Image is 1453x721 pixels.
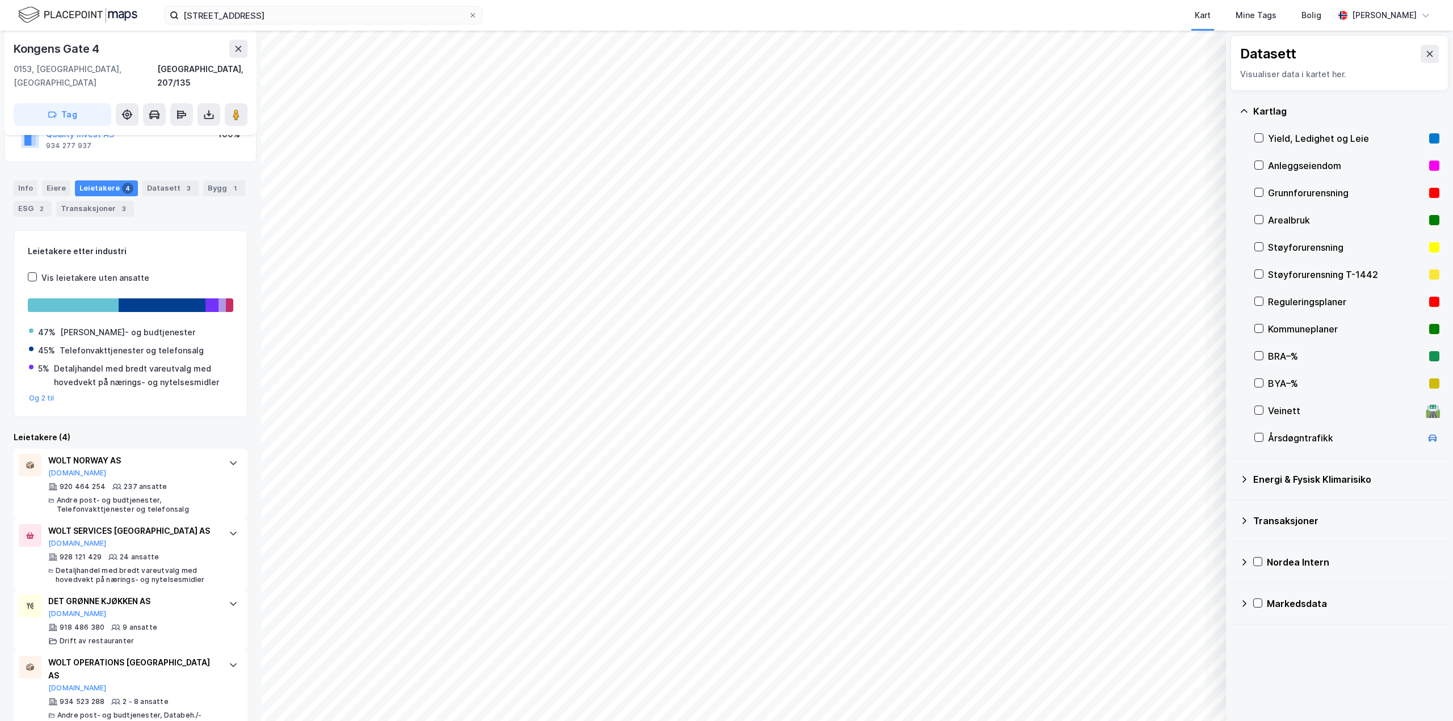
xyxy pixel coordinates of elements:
div: Visualiser data i kartet her. [1240,68,1439,81]
div: Støyforurensning [1268,241,1425,254]
div: Kommuneplaner [1268,322,1425,336]
div: 3 [183,183,194,194]
div: Yield, Ledighet og Leie [1268,132,1425,145]
div: 5% [38,362,49,376]
div: WOLT SERVICES [GEOGRAPHIC_DATA] AS [48,524,217,538]
div: 2 [36,203,47,214]
div: 0153, [GEOGRAPHIC_DATA], [GEOGRAPHIC_DATA] [14,62,157,90]
button: Og 2 til [29,394,54,403]
div: Detaljhandel med bredt vareutvalg med hovedvekt på nærings- og nytelsesmidler [54,362,232,389]
div: [PERSON_NAME] [1352,9,1417,22]
div: Detaljhandel med bredt vareutvalg med hovedvekt på nærings- og nytelsesmidler [56,566,217,584]
div: 918 486 380 [60,623,104,632]
div: Mine Tags [1236,9,1276,22]
div: Grunnforurensning [1268,186,1425,200]
div: Anleggseiendom [1268,159,1425,172]
div: 237 ansatte [124,482,167,491]
input: Søk på adresse, matrikkel, gårdeiere, leietakere eller personer [179,7,468,24]
div: 47% [38,326,56,339]
div: Leietakere (4) [14,431,247,444]
div: BRA–% [1268,349,1425,363]
div: Datasett [1240,45,1296,63]
div: Datasett [142,180,199,196]
div: Bolig [1301,9,1321,22]
div: Drift av restauranter [60,636,134,646]
div: Veinett [1268,404,1421,418]
div: WOLT OPERATIONS [GEOGRAPHIC_DATA] AS [48,656,217,683]
div: Kart [1195,9,1211,22]
div: Andre post- og budtjenester, Telefonvakttjenester og telefonsalg [57,496,217,514]
div: Støyforurensning T-1442 [1268,268,1425,281]
div: BYA–% [1268,377,1425,390]
button: [DOMAIN_NAME] [48,539,107,548]
div: 9 ansatte [123,623,157,632]
div: Kartlag [1253,104,1439,118]
div: [PERSON_NAME]- og budtjenester [60,326,195,339]
div: Bygg [203,180,245,196]
div: 3 [118,203,129,214]
button: Tag [14,103,111,126]
div: Leietakere etter industri [28,244,233,258]
div: Transaksjoner [1253,514,1439,528]
div: WOLT NORWAY AS [48,454,217,467]
div: 934 277 937 [46,141,91,150]
div: Info [14,180,37,196]
div: Eiere [42,180,70,196]
div: 934 523 288 [60,697,104,706]
div: 920 464 254 [60,482,106,491]
div: 1 [229,183,241,194]
div: DET GRØNNE KJØKKEN AS [48,594,217,608]
div: 45% [38,344,55,357]
button: [DOMAIN_NAME] [48,609,107,618]
div: [GEOGRAPHIC_DATA], 207/135 [157,62,247,90]
div: 🛣️ [1425,403,1441,418]
div: Energi & Fysisk Klimarisiko [1253,473,1439,486]
div: Nordea Intern [1267,555,1439,569]
div: 928 121 429 [60,553,102,562]
div: Leietakere [75,180,138,196]
div: Kongens Gate 4 [14,40,102,58]
div: Arealbruk [1268,213,1425,227]
div: Markedsdata [1267,597,1439,610]
img: logo.f888ab2527a4732fd821a326f86c7f29.svg [18,5,137,25]
div: Telefonvakttjenester og telefonsalg [60,344,204,357]
div: 4 [122,183,133,194]
div: Transaksjoner [56,201,134,217]
iframe: Chat Widget [1396,667,1453,721]
div: 2 - 8 ansatte [123,697,169,706]
div: 24 ansatte [120,553,159,562]
div: Vis leietakere uten ansatte [41,271,149,285]
button: [DOMAIN_NAME] [48,469,107,478]
div: Årsdøgntrafikk [1268,431,1421,445]
div: ESG [14,201,52,217]
button: [DOMAIN_NAME] [48,684,107,693]
div: Reguleringsplaner [1268,295,1425,309]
